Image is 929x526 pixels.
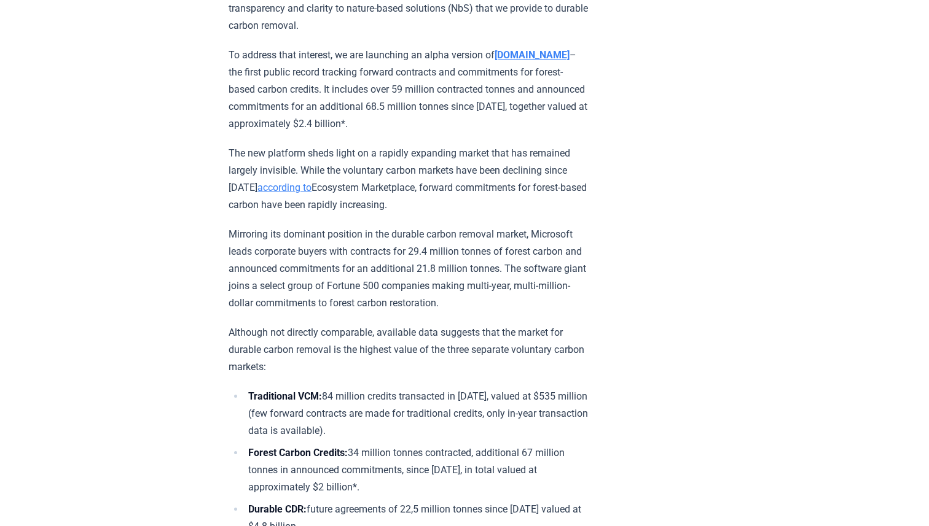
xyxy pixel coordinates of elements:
[229,226,588,312] p: Mirroring its dominant position in the durable carbon removal market, Microsoft leads corporate b...
[245,444,588,496] li: 34 million tonnes contracted, additional 67 million tonnes in announced commitments, since [DATE]...
[245,388,588,439] li: 84 million credits transacted in [DATE], valued at $535 million (few forward contracts are made f...
[229,145,588,214] p: The new platform sheds light on a rapidly expanding market that has remained largely invisible. W...
[248,447,348,458] strong: Forest Carbon Credits:
[257,182,312,193] a: according to
[248,390,322,402] strong: Traditional VCM:
[248,503,307,515] strong: Durable CDR:
[229,324,588,376] p: Although not directly comparable, available data suggests that the market for durable carbon remo...
[229,47,588,133] p: To address that interest, we are launching an alpha version of –the first public record tracking ...
[495,49,570,61] a: [DOMAIN_NAME]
